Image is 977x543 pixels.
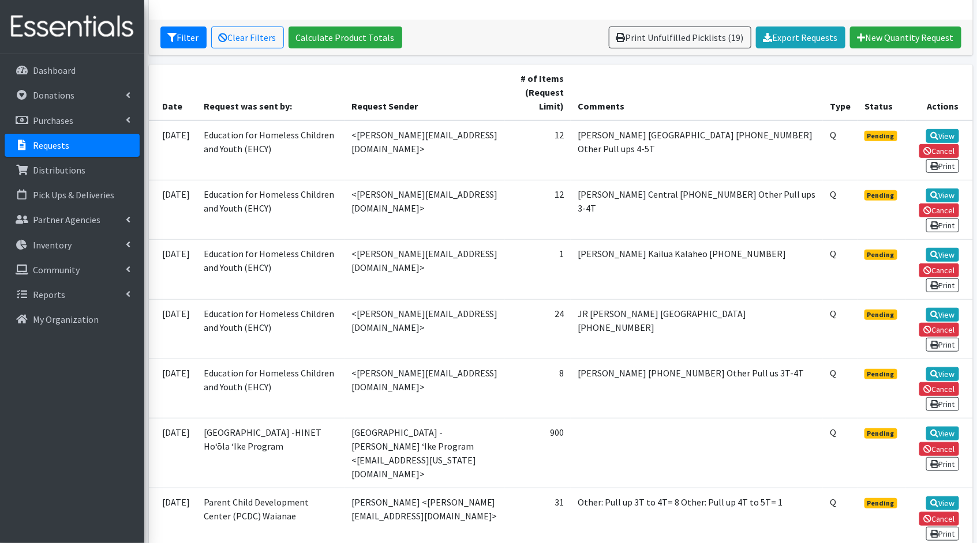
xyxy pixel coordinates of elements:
[149,180,197,239] td: [DATE]
[830,427,836,438] abbr: Quantity
[345,180,505,239] td: <[PERSON_NAME][EMAIL_ADDRESS][DOMAIN_NAME]>
[149,65,197,120] th: Date
[926,527,959,541] a: Print
[919,144,959,158] a: Cancel
[345,120,505,180] td: <[PERSON_NAME][EMAIL_ADDRESS][DOMAIN_NAME]>
[149,120,197,180] td: [DATE]
[926,278,959,292] a: Print
[926,129,959,143] a: View
[505,240,571,299] td: 1
[160,27,207,48] button: Filter
[919,203,959,217] a: Cancel
[830,308,836,319] abbr: Quantity
[926,159,959,173] a: Print
[289,27,402,48] a: Calculate Product Totals
[197,240,345,299] td: Education for Homeless Children and Youth (EHCY)
[864,369,897,379] span: Pending
[571,180,823,239] td: [PERSON_NAME] Central [PHONE_NUMBER] Other Pull ups 3-4T
[919,382,959,396] a: Cancel
[864,250,897,260] span: Pending
[33,239,72,251] p: Inventory
[505,418,571,488] td: 900
[864,428,897,439] span: Pending
[609,27,751,48] a: Print Unfulfilled Picklists (19)
[33,214,100,225] p: Partner Agencies
[5,258,140,281] a: Community
[197,180,345,239] td: Education for Homeless Children and Youth (EHCY)
[149,359,197,418] td: [DATE]
[33,65,76,76] p: Dashboard
[571,240,823,299] td: [PERSON_NAME] Kailua Kalaheo [PHONE_NUMBER]
[571,299,823,359] td: JR [PERSON_NAME] [GEOGRAPHIC_DATA] [PHONE_NUMBER]
[505,65,571,120] th: # of Items (Request Limit)
[5,59,140,82] a: Dashboard
[5,159,140,182] a: Distributions
[5,109,140,132] a: Purchases
[33,189,114,201] p: Pick Ups & Deliveries
[926,457,959,471] a: Print
[345,359,505,418] td: <[PERSON_NAME][EMAIL_ADDRESS][DOMAIN_NAME]>
[197,359,345,418] td: Education for Homeless Children and Youth (EHCY)
[571,120,823,180] td: [PERSON_NAME] [GEOGRAPHIC_DATA] [PHONE_NUMBER] Other Pull ups 4-5T
[33,314,99,325] p: My Organization
[756,27,845,48] a: Export Requests
[926,338,959,352] a: Print
[33,164,85,176] p: Distributions
[505,359,571,418] td: 8
[33,289,65,300] p: Reports
[345,65,505,120] th: Request Sender
[926,397,959,411] a: Print
[197,299,345,359] td: Education for Homeless Children and Youth (EHCY)
[823,65,858,120] th: Type
[149,299,197,359] td: [DATE]
[830,248,836,259] abbr: Quantity
[864,498,897,508] span: Pending
[919,323,959,337] a: Cancel
[830,367,836,379] abbr: Quantity
[5,7,140,46] img: HumanEssentials
[345,240,505,299] td: <[PERSON_NAME][EMAIL_ADDRESS][DOMAIN_NAME]>
[345,299,505,359] td: <[PERSON_NAME][EMAIL_ADDRESS][DOMAIN_NAME]>
[5,308,140,331] a: My Organization
[5,283,140,306] a: Reports
[919,512,959,526] a: Cancel
[33,89,74,101] p: Donations
[926,308,959,322] a: View
[5,208,140,231] a: Partner Agencies
[926,496,959,510] a: View
[197,120,345,180] td: Education for Homeless Children and Youth (EHCY)
[926,218,959,232] a: Print
[864,131,897,141] span: Pending
[926,188,959,202] a: View
[505,299,571,359] td: 24
[345,418,505,488] td: [GEOGRAPHIC_DATA] -[PERSON_NAME] ʻIke Program <[EMAIL_ADDRESS][US_STATE][DOMAIN_NAME]>
[197,418,345,488] td: [GEOGRAPHIC_DATA] -HINET Hoʻōla ʻIke Program
[830,129,836,141] abbr: Quantity
[571,65,823,120] th: Comments
[505,120,571,180] td: 12
[33,139,69,151] p: Requests
[926,367,959,381] a: View
[197,65,345,120] th: Request was sent by:
[5,233,140,257] a: Inventory
[149,418,197,488] td: [DATE]
[33,264,80,276] p: Community
[926,427,959,440] a: View
[505,180,571,239] td: 12
[830,188,836,200] abbr: Quantity
[571,359,823,418] td: [PERSON_NAME] [PHONE_NUMBER] Other Pull us 3T-4T
[5,183,140,206] a: Pick Ups & Deliveries
[858,65,906,120] th: Status
[906,65,973,120] th: Actions
[864,190,897,201] span: Pending
[919,442,959,456] a: Cancel
[850,27,961,48] a: New Quantity Request
[5,84,140,107] a: Donations
[919,263,959,277] a: Cancel
[864,310,897,320] span: Pending
[33,115,73,126] p: Purchases
[5,134,140,157] a: Requests
[830,496,836,508] abbr: Quantity
[211,27,284,48] a: Clear Filters
[926,248,959,262] a: View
